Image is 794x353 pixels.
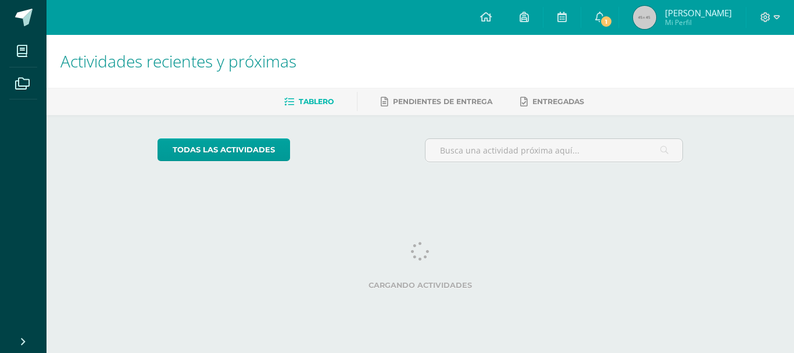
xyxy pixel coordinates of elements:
[299,97,334,106] span: Tablero
[665,17,732,27] span: Mi Perfil
[665,7,732,19] span: [PERSON_NAME]
[600,15,613,28] span: 1
[633,6,656,29] img: 45x45
[393,97,492,106] span: Pendientes de entrega
[158,281,684,290] label: Cargando actividades
[158,138,290,161] a: todas las Actividades
[425,139,683,162] input: Busca una actividad próxima aquí...
[60,50,296,72] span: Actividades recientes y próximas
[520,92,584,111] a: Entregadas
[381,92,492,111] a: Pendientes de entrega
[532,97,584,106] span: Entregadas
[284,92,334,111] a: Tablero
